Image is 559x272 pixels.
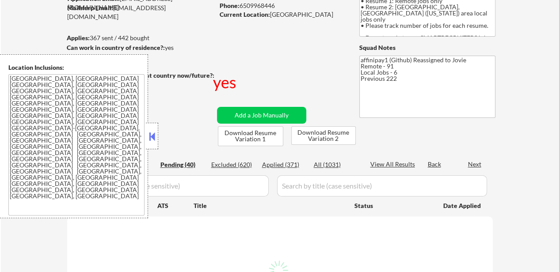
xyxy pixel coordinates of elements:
[67,4,113,11] strong: Mailslurp Email:
[359,43,495,52] div: Squad Notes
[67,4,214,21] div: [EMAIL_ADDRESS][DOMAIN_NAME]
[443,201,482,210] div: Date Applied
[8,63,145,72] div: Location Inclusions:
[194,201,346,210] div: Title
[468,160,482,169] div: Next
[218,126,283,146] button: Download Resume Variation 1
[217,107,306,124] button: Add a Job Manually
[262,160,306,169] div: Applied (371)
[67,44,165,51] strong: Can work in country of residence?:
[67,34,214,42] div: 367 sent / 442 bought
[428,160,442,169] div: Back
[157,201,194,210] div: ATS
[160,160,205,169] div: Pending (40)
[70,175,269,196] input: Search by company (case sensitive)
[67,53,114,61] strong: Minimum salary:
[277,175,487,196] input: Search by title (case sensitive)
[354,197,430,213] div: Status
[67,34,90,42] strong: Applies:
[370,160,418,169] div: View All Results
[213,71,238,93] div: yes
[291,126,356,145] button: Download Resume Variation 2
[211,160,255,169] div: Excluded (620)
[220,1,345,10] div: 6509968446
[220,2,240,9] strong: Phone:
[220,11,270,18] strong: Current Location:
[220,10,345,19] div: [GEOGRAPHIC_DATA]
[67,43,211,52] div: yes
[314,160,358,169] div: All (1031)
